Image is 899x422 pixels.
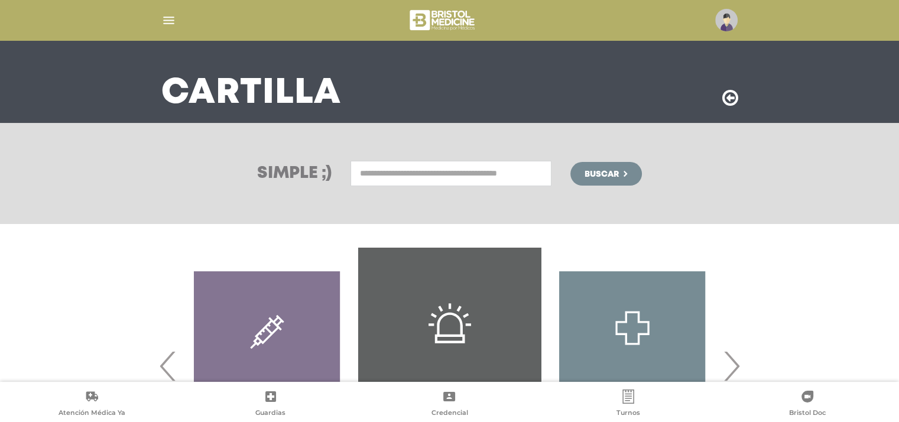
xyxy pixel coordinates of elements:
[789,408,826,419] span: Bristol Doc
[408,6,478,34] img: bristol-medicine-blanco.png
[718,389,897,420] a: Bristol Doc
[161,78,341,109] h3: Cartilla
[2,389,181,420] a: Atención Médica Ya
[585,170,619,178] span: Buscar
[257,165,332,182] h3: Simple ;)
[539,389,718,420] a: Turnos
[255,408,285,419] span: Guardias
[431,408,468,419] span: Credencial
[616,408,640,419] span: Turnos
[360,389,539,420] a: Credencial
[181,389,361,420] a: Guardias
[157,334,180,398] span: Previous
[720,334,743,398] span: Next
[161,13,176,28] img: Cober_menu-lines-white.svg
[570,162,641,186] button: Buscar
[715,9,738,31] img: profile-placeholder.svg
[59,408,125,419] span: Atención Médica Ya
